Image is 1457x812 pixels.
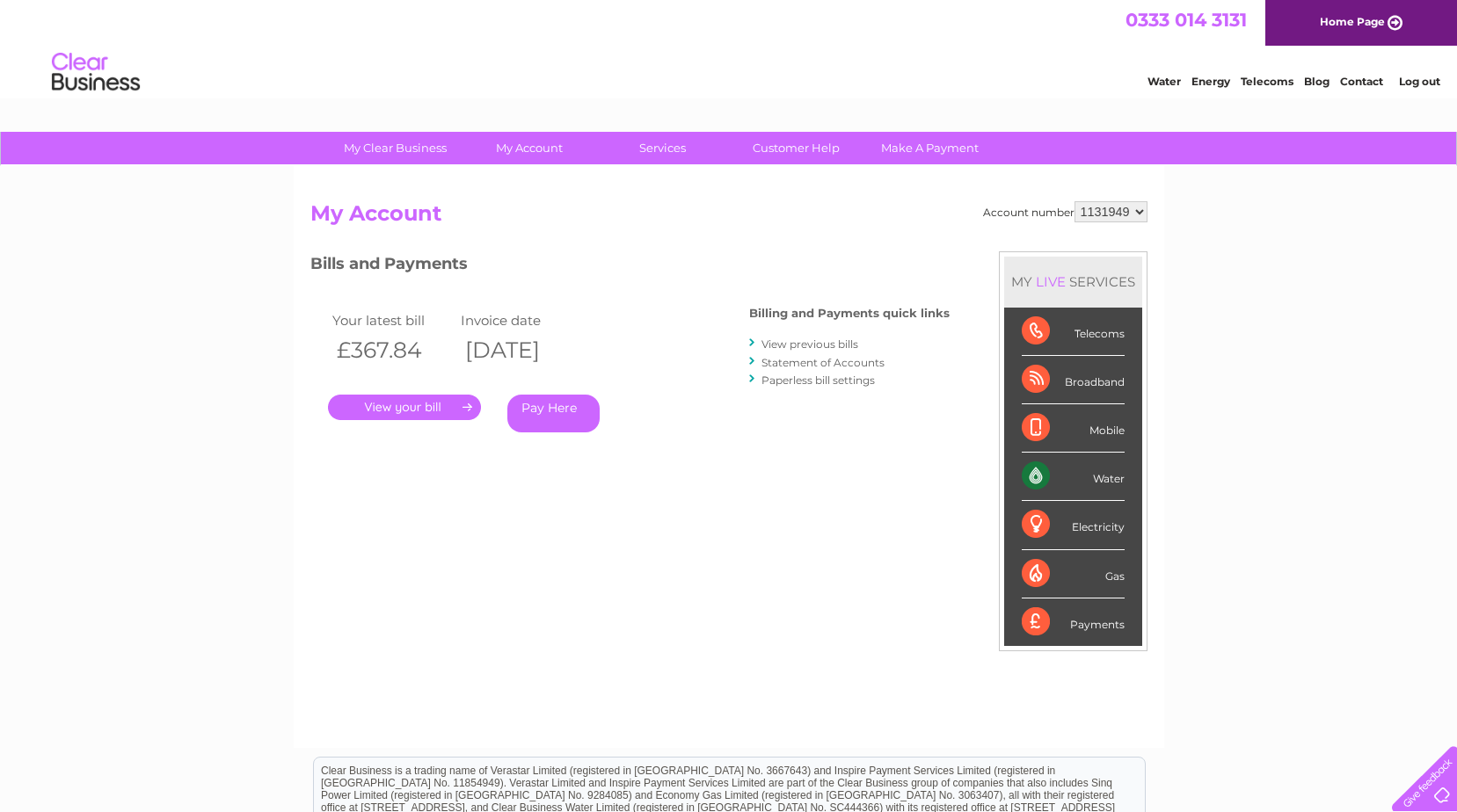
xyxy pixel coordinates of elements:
h2: My Account [310,201,1147,235]
div: MY SERVICES [1004,257,1142,307]
a: Log out [1399,75,1440,88]
td: Invoice date [456,308,585,332]
a: Paperless bill settings [761,373,875,387]
th: [DATE] [456,332,585,368]
div: LIVE [1032,273,1069,290]
a: Customer Help [724,132,869,164]
div: Account number [983,201,1147,222]
div: Payments [1022,598,1125,646]
h3: Bills and Payments [310,251,950,282]
a: Energy [1191,75,1230,88]
div: Broadband [1022,356,1125,404]
a: View previous bills [761,337,858,351]
h4: Billing and Payments quick links [749,307,950,320]
a: Pay Here [507,395,600,432]
div: Water [1022,453,1125,501]
div: Electricity [1022,501,1125,549]
img: logo.png [51,46,141,99]
div: Telecoms [1022,308,1125,356]
div: Mobile [1022,404,1125,453]
a: Contact [1340,75,1383,88]
a: My Account [456,132,601,164]
th: £367.84 [328,332,456,368]
a: Blog [1304,75,1330,88]
td: Your latest bill [328,308,456,332]
a: . [328,395,481,420]
a: 0333 014 3131 [1126,9,1247,31]
a: Make A Payment [857,132,1002,164]
div: Clear Business is a trading name of Verastar Limited (registered in [GEOGRAPHIC_DATA] No. 3667643... [314,10,1145,85]
a: Services [590,132,735,164]
a: Statement of Accounts [761,356,885,369]
a: My Clear Business [323,132,468,164]
div: Gas [1022,550,1125,598]
a: Water [1147,75,1181,88]
a: Telecoms [1241,75,1293,88]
